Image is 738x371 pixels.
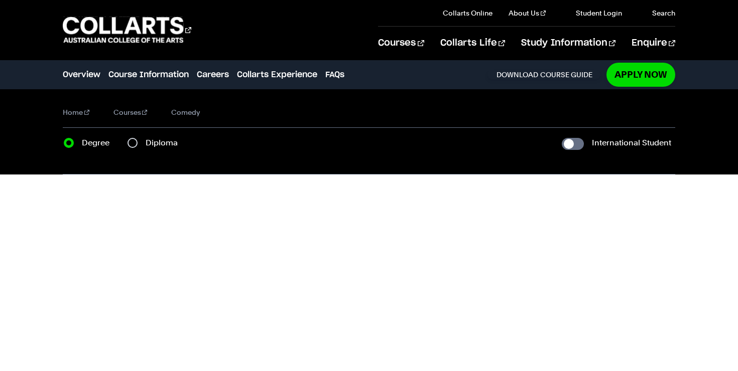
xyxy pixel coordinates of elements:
[378,27,424,60] a: Courses
[63,69,100,81] a: Overview
[562,8,622,18] a: Student Login
[63,105,89,119] a: Home
[197,69,229,81] a: Careers
[521,27,616,60] a: Study Information
[592,136,671,150] label: International Student
[632,27,675,60] a: Enquire
[440,27,505,60] a: Collarts Life
[113,105,148,119] a: Courses
[443,8,493,18] a: Collarts Online
[146,136,184,150] label: Diploma
[237,69,317,81] a: Collarts Experience
[325,69,344,81] a: FAQs
[497,70,538,79] span: Download
[487,70,600,79] a: DownloadCourse Guide
[606,63,675,86] a: Apply Now
[171,105,200,119] span: Comedy
[82,136,115,150] label: Degree
[108,69,189,81] a: Course Information
[638,8,675,18] a: Search
[509,8,546,18] a: About Us
[63,16,191,44] div: Go to homepage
